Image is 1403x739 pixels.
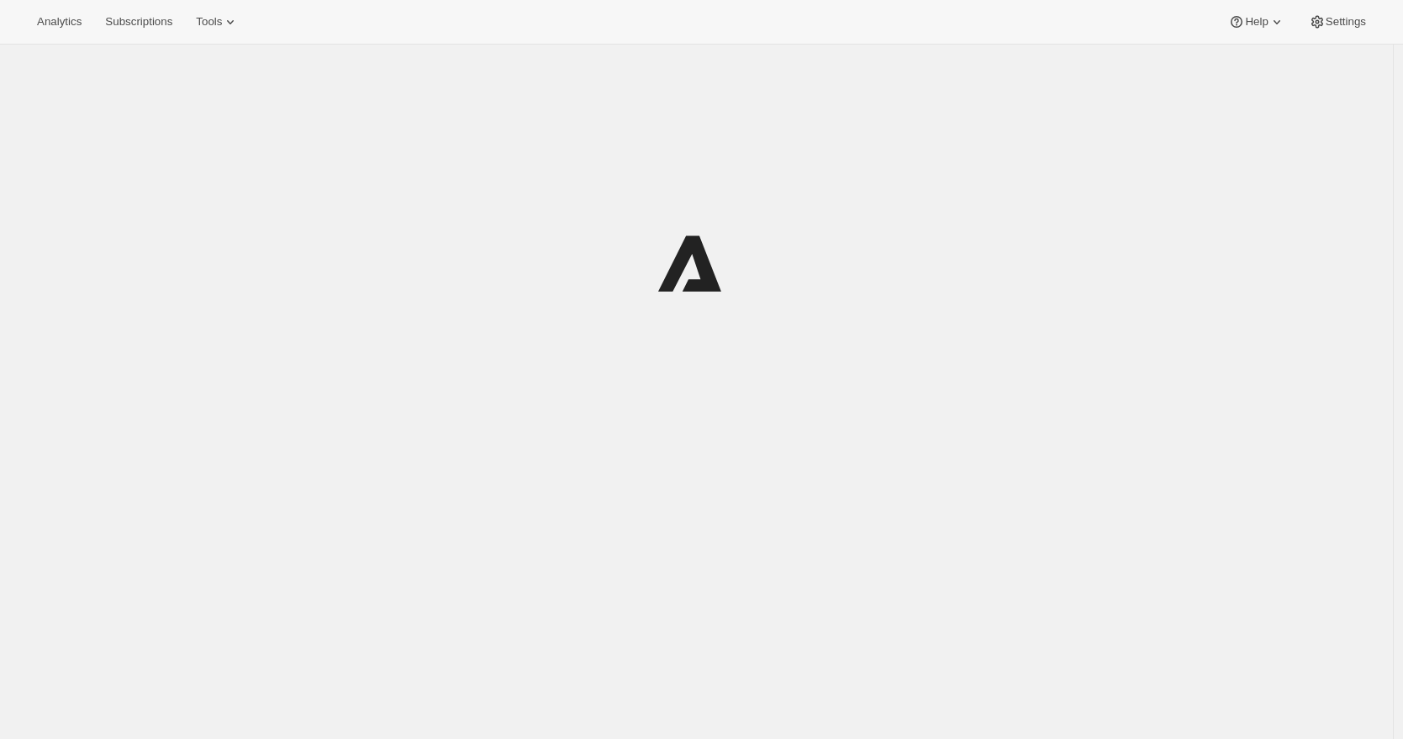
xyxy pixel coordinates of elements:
span: Tools [196,15,222,29]
button: Tools [186,10,249,34]
span: Help [1245,15,1268,29]
span: Settings [1326,15,1366,29]
button: Analytics [27,10,92,34]
span: Subscriptions [105,15,172,29]
button: Settings [1299,10,1376,34]
button: Subscriptions [95,10,182,34]
span: Analytics [37,15,82,29]
button: Help [1218,10,1295,34]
